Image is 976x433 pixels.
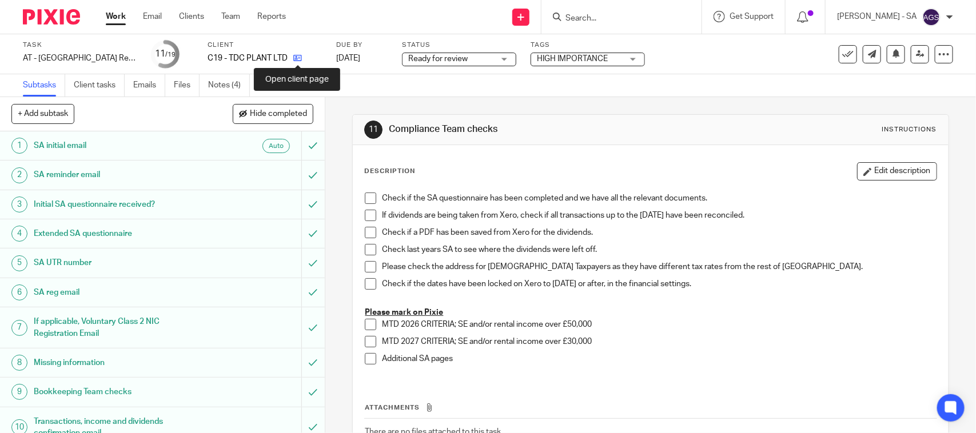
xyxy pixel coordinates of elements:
[34,137,205,154] h1: SA initial email
[382,193,936,204] p: Check if the SA questionnaire has been completed and we have all the relevant documents.
[23,53,137,64] div: AT - SA Return - PE 05-04-2025
[11,284,27,300] div: 6
[531,41,645,50] label: Tags
[179,11,204,22] a: Clients
[34,383,205,400] h1: Bookkeeping Team checks
[34,196,205,213] h1: Initial SA questionnaire received?
[133,74,165,97] a: Emails
[364,167,415,176] p: Description
[23,41,137,50] label: Task
[165,51,176,58] small: /19
[882,125,937,134] div: Instructions
[382,278,936,290] p: Check if the dates have been locked on Xero to [DATE] or after, in the financial settings.
[857,162,937,181] button: Edit description
[336,41,388,50] label: Due by
[11,226,27,242] div: 4
[11,384,27,400] div: 9
[11,167,27,183] div: 2
[11,255,27,271] div: 5
[382,261,936,272] p: Please check the address for [DEMOGRAPHIC_DATA] Taxpayers as they have different tax rates from t...
[34,354,205,371] h1: Missing information
[106,11,126,22] a: Work
[730,13,774,21] span: Get Support
[23,74,65,97] a: Subtasks
[250,110,307,119] span: Hide completed
[34,313,205,342] h1: If applicable, Voluntary Class 2 NIC Registration Email
[408,55,468,63] span: Ready for review
[922,8,941,26] img: svg%3E
[143,11,162,22] a: Email
[11,197,27,213] div: 3
[34,166,205,183] h1: SA reminder email
[262,139,290,153] div: Auto
[34,284,205,301] h1: SA reg email
[258,74,302,97] a: Audit logs
[34,225,205,242] h1: Extended SA questionnaire
[74,74,125,97] a: Client tasks
[389,123,675,135] h1: Compliance Team checks
[382,353,936,364] p: Additional SA pages
[537,55,608,63] span: HIGH IMPORTANCE
[382,227,936,238] p: Check if a PDF has been saved from Xero for the dividends.
[382,319,936,330] p: MTD 2026 CRITERIA; SE and/or rental income over £50,000
[257,11,286,22] a: Reports
[365,308,443,316] u: Please mark on Pixie
[382,244,936,255] p: Check last years SA to see where the dividends were left off.
[208,53,288,64] p: C19 - TDC PLANT LTD
[336,54,360,62] span: [DATE]
[364,121,383,139] div: 11
[365,404,420,411] span: Attachments
[382,336,936,347] p: MTD 2027 CRITERIA; SE and/or rental income over £30,000
[34,254,205,271] h1: SA UTR number
[221,11,240,22] a: Team
[155,47,176,61] div: 11
[382,210,936,221] p: If dividends are being taken from Xero, check if all transactions up to the [DATE] have been reco...
[233,104,313,123] button: Hide completed
[11,138,27,154] div: 1
[208,74,250,97] a: Notes (4)
[23,9,80,25] img: Pixie
[837,11,917,22] p: [PERSON_NAME] - SA
[208,41,322,50] label: Client
[11,104,74,123] button: + Add subtask
[402,41,516,50] label: Status
[564,14,667,24] input: Search
[23,53,137,64] div: AT - [GEOGRAPHIC_DATA] Return - PE [DATE]
[11,320,27,336] div: 7
[11,355,27,371] div: 8
[174,74,200,97] a: Files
